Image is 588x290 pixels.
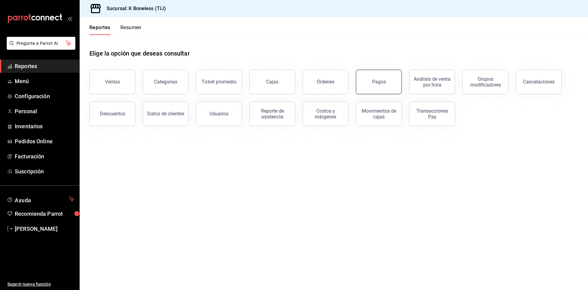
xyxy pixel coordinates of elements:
div: Ticket promedio [202,79,236,85]
button: Pagos [356,70,402,94]
span: Facturación [15,152,74,160]
button: open_drawer_menu [67,16,72,21]
div: navigation tabs [89,25,141,35]
span: Pedidos Online [15,137,74,145]
span: Ayuda [15,195,66,203]
span: Reportes [15,62,74,70]
span: Suscripción [15,167,74,176]
span: [PERSON_NAME] [15,225,74,233]
button: Descuentos [89,102,135,126]
button: Reporte de asistencia [249,102,295,126]
div: Grupos modificadores [466,76,504,88]
button: Reportes [89,25,111,35]
button: Pregunta a Parrot AI [7,37,75,50]
span: Inventarios [15,122,74,130]
span: Pregunta a Parrot AI [17,40,66,47]
div: Reporte de asistencia [253,108,291,120]
button: Grupos modificadores [462,70,508,94]
div: Transacciones Pay [413,108,451,120]
button: Usuarios [196,102,242,126]
button: Transacciones Pay [409,102,455,126]
div: Datos de clientes [147,111,184,117]
span: Personal [15,107,74,115]
button: Cancelaciones [516,70,562,94]
button: Costos y márgenes [303,102,349,126]
div: Cancelaciones [523,79,555,85]
button: Categorías [143,70,189,94]
button: Ticket promedio [196,70,242,94]
div: Cajas [266,78,279,86]
h3: Sucursal: K Boneless (TIJ) [102,5,166,12]
a: Cajas [249,70,295,94]
span: Configuración [15,92,74,100]
div: Usuarios [209,111,228,117]
button: Movimientos de cajas [356,102,402,126]
button: Resumen [120,25,141,35]
div: Análisis de venta por hora [413,76,451,88]
div: Categorías [154,79,177,85]
div: Órdenes [317,79,334,85]
button: Análisis de venta por hora [409,70,455,94]
div: Ventas [105,79,120,85]
div: Descuentos [100,111,125,117]
div: Movimientos de cajas [360,108,398,120]
div: Costos y márgenes [307,108,345,120]
h1: Elige la opción que deseas consultar [89,49,190,58]
span: Menú [15,77,74,85]
button: Órdenes [303,70,349,94]
button: Ventas [89,70,135,94]
span: Sugerir nueva función [7,281,74,288]
span: Recomienda Parrot [15,210,74,218]
a: Pregunta a Parrot AI [4,44,75,51]
button: Datos de clientes [143,102,189,126]
div: Pagos [372,79,386,85]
